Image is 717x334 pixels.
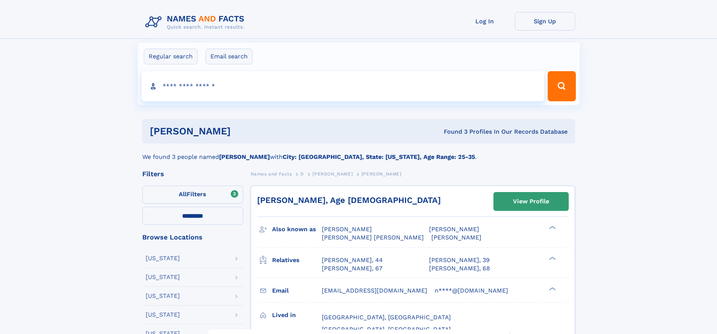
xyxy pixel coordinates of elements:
[515,12,575,31] a: Sign Up
[322,264,382,273] a: [PERSON_NAME], 67
[257,195,441,205] a: [PERSON_NAME], Age [DEMOGRAPHIC_DATA]
[179,191,187,198] span: All
[322,314,451,321] span: [GEOGRAPHIC_DATA], [GEOGRAPHIC_DATA]
[142,71,545,101] input: search input
[513,193,549,210] div: View Profile
[547,256,556,261] div: ❯
[494,192,568,210] a: View Profile
[322,234,424,241] span: [PERSON_NAME] [PERSON_NAME]
[312,169,353,178] a: [PERSON_NAME]
[322,226,372,233] span: [PERSON_NAME]
[455,12,515,31] a: Log In
[283,153,475,160] b: City: [GEOGRAPHIC_DATA], State: [US_STATE], Age Range: 25-35
[146,255,180,261] div: [US_STATE]
[142,234,243,241] div: Browse Locations
[219,153,270,160] b: [PERSON_NAME]
[300,171,304,177] span: D
[142,186,243,204] label: Filters
[429,264,490,273] a: [PERSON_NAME], 68
[272,284,322,297] h3: Email
[146,293,180,299] div: [US_STATE]
[322,256,383,264] a: [PERSON_NAME], 44
[300,169,304,178] a: D
[547,225,556,230] div: ❯
[150,127,337,136] h1: [PERSON_NAME]
[146,274,180,280] div: [US_STATE]
[337,128,568,136] div: Found 3 Profiles In Our Records Database
[431,234,481,241] span: [PERSON_NAME]
[361,171,402,177] span: [PERSON_NAME]
[146,312,180,318] div: [US_STATE]
[251,169,292,178] a: Names and Facts
[144,49,198,64] label: Regular search
[272,309,322,322] h3: Lived in
[142,171,243,177] div: Filters
[547,286,556,291] div: ❯
[322,287,427,294] span: [EMAIL_ADDRESS][DOMAIN_NAME]
[322,326,451,333] span: [GEOGRAPHIC_DATA], [GEOGRAPHIC_DATA]
[548,71,575,101] button: Search Button
[272,223,322,236] h3: Also known as
[142,12,251,32] img: Logo Names and Facts
[429,256,490,264] a: [PERSON_NAME], 39
[312,171,353,177] span: [PERSON_NAME]
[272,254,322,267] h3: Relatives
[429,226,479,233] span: [PERSON_NAME]
[142,143,575,162] div: We found 3 people named with .
[206,49,253,64] label: Email search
